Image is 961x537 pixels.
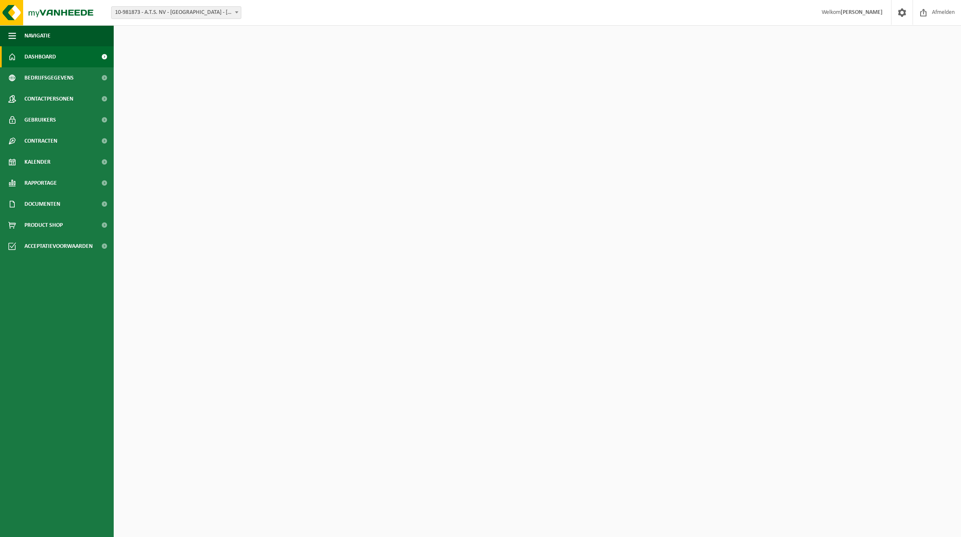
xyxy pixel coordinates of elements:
span: 10-981873 - A.T.S. NV - LANGERBRUGGE - GENT [111,6,241,19]
span: Gebruikers [24,109,56,130]
span: Product Shop [24,215,63,236]
span: Contracten [24,130,57,152]
span: Documenten [24,194,60,215]
span: 10-981873 - A.T.S. NV - LANGERBRUGGE - GENT [112,7,241,19]
span: Navigatie [24,25,51,46]
span: Acceptatievoorwaarden [24,236,93,257]
span: Rapportage [24,173,57,194]
span: Bedrijfsgegevens [24,67,74,88]
span: Dashboard [24,46,56,67]
strong: [PERSON_NAME] [841,9,883,16]
span: Kalender [24,152,51,173]
span: Contactpersonen [24,88,73,109]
